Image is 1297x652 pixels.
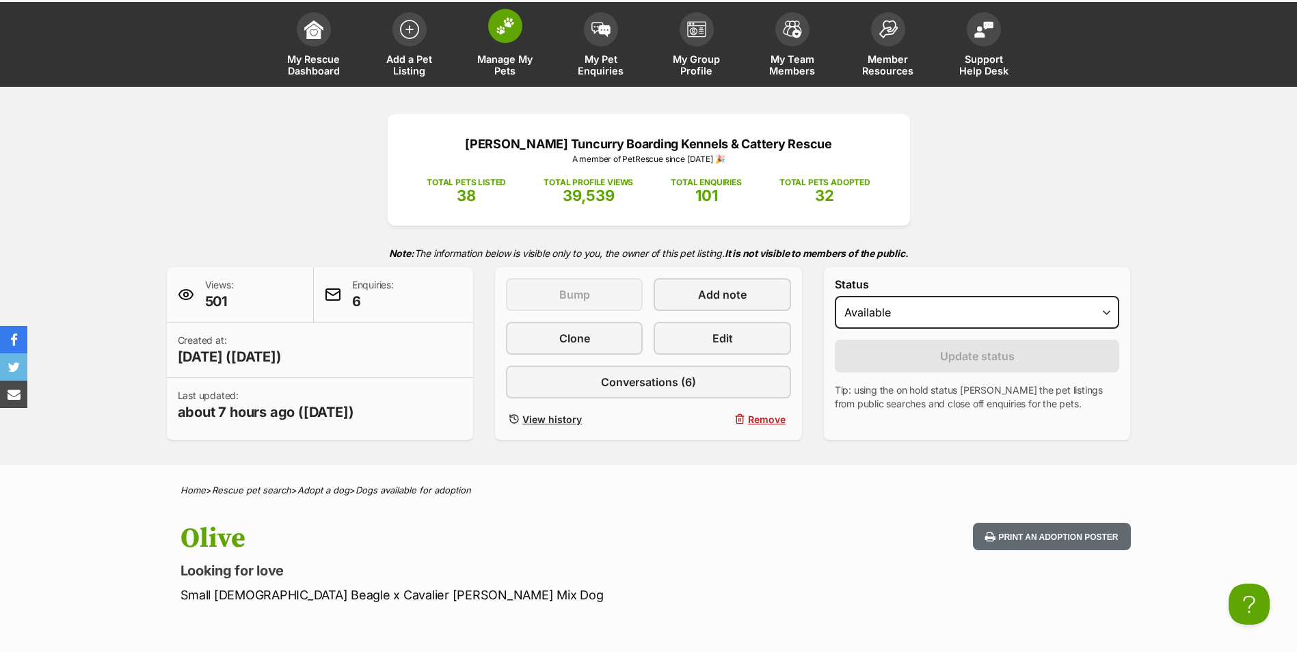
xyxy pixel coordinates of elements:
span: Clone [559,330,590,347]
img: team-members-icon-5396bd8760b3fe7c0b43da4ab00e1e3bb1a5d9ba89233759b79545d2d3fc5d0d.svg [783,21,802,38]
button: Bump [506,278,643,311]
span: My Group Profile [666,53,727,77]
a: Clone [506,322,643,355]
p: Last updated: [178,389,354,422]
span: My Rescue Dashboard [283,53,345,77]
a: Support Help Desk [936,5,1032,87]
a: My Rescue Dashboard [266,5,362,87]
a: Manage My Pets [457,5,553,87]
span: Remove [748,412,786,426]
a: Add a Pet Listing [362,5,457,87]
span: View history [522,412,582,426]
span: Manage My Pets [474,53,536,77]
a: Edit [654,322,790,355]
span: 32 [815,187,834,204]
span: Edit [712,330,733,347]
p: TOTAL PROFILE VIEWS [544,176,633,189]
p: Enquiries: [352,278,394,311]
img: add-pet-listing-icon-0afa8454b4691262ce3f59096e99ab1cd57d4a30225e0717b998d2c9b9846f56.svg [400,20,419,39]
span: Bump [559,286,590,303]
p: [PERSON_NAME] Tuncurry Boarding Kennels & Cattery Rescue [408,135,890,153]
span: [DATE] ([DATE]) [178,347,282,366]
a: My Pet Enquiries [553,5,649,87]
span: 39,539 [563,187,615,204]
a: Member Resources [840,5,936,87]
span: 38 [457,187,476,204]
a: Dogs available for adoption [356,485,471,495]
strong: It is not visible to members of the public. [725,247,909,259]
button: Remove [654,409,790,429]
a: My Team Members [745,5,840,87]
p: Created at: [178,334,282,366]
strong: Note: [389,247,414,259]
img: manage-my-pets-icon-02211641906a0b7f246fdf0571729dbe1e7629f14944591b6c1af311fb30b64b.svg [496,17,515,35]
div: > > > [146,485,1151,495]
a: Home [180,485,206,495]
p: The information below is visible only to you, the owner of this pet listing. [167,239,1131,267]
img: pet-enquiries-icon-7e3ad2cf08bfb03b45e93fb7055b45f3efa6380592205ae92323e6603595dc1f.svg [591,22,611,37]
h1: Olive [180,523,759,554]
span: Update status [940,348,1015,364]
span: My Pet Enquiries [570,53,632,77]
a: My Group Profile [649,5,745,87]
p: A member of PetRescue since [DATE] 🎉 [408,153,890,165]
p: Looking for love [180,561,759,580]
a: Add note [654,278,790,311]
p: TOTAL PETS ADOPTED [779,176,870,189]
span: about 7 hours ago ([DATE]) [178,403,354,422]
iframe: Help Scout Beacon - Open [1229,584,1270,625]
span: Member Resources [857,53,919,77]
p: Views: [205,278,234,311]
img: member-resources-icon-8e73f808a243e03378d46382f2149f9095a855e16c252ad45f914b54edf8863c.svg [879,20,898,38]
span: My Team Members [762,53,823,77]
p: Small [DEMOGRAPHIC_DATA] Beagle x Cavalier [PERSON_NAME] Mix Dog [180,586,759,604]
label: Status [835,278,1120,290]
button: Print an adoption poster [973,523,1130,551]
button: Update status [835,340,1120,372]
span: 6 [352,292,394,311]
span: Conversations (6) [601,374,696,390]
p: Tip: using the on hold status [PERSON_NAME] the pet listings from public searches and close off e... [835,383,1120,411]
span: 501 [205,292,234,311]
a: Rescue pet search [212,485,291,495]
span: 101 [695,187,718,204]
span: Support Help Desk [953,53,1015,77]
img: dashboard-icon-eb2f2d2d3e046f16d808141f083e7271f6b2e854fb5c12c21221c1fb7104beca.svg [304,20,323,39]
img: group-profile-icon-3fa3cf56718a62981997c0bc7e787c4b2cf8bcc04b72c1350f741eb67cf2f40e.svg [687,21,706,38]
p: TOTAL PETS LISTED [427,176,506,189]
a: Conversations (6) [506,366,791,398]
span: Add a Pet Listing [379,53,440,77]
a: Adopt a dog [297,485,349,495]
span: Add note [698,286,747,303]
p: TOTAL ENQUIRIES [671,176,741,189]
img: help-desk-icon-fdf02630f3aa405de69fd3d07c3f3aa587a6932b1a1747fa1d2bba05be0121f9.svg [974,21,993,38]
a: View history [506,409,643,429]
